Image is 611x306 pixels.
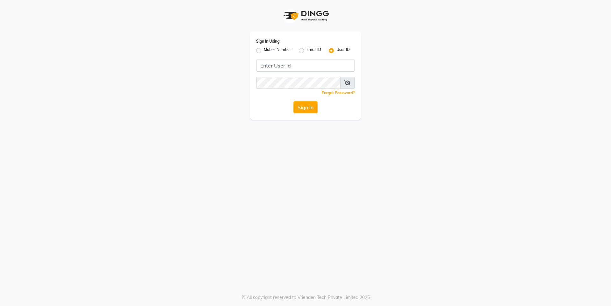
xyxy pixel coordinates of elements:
input: Username [256,77,341,89]
label: Email ID [306,47,321,54]
input: Username [256,60,355,72]
a: Forgot Password? [322,90,355,95]
label: Mobile Number [264,47,291,54]
button: Sign In [293,101,318,113]
label: User ID [336,47,350,54]
label: Sign In Using: [256,39,280,44]
img: logo1.svg [280,6,331,25]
